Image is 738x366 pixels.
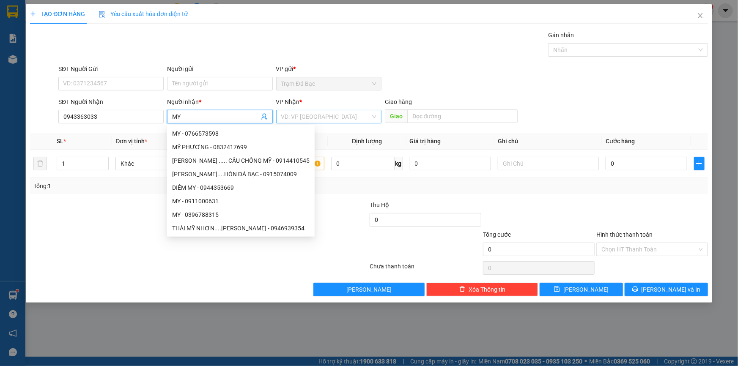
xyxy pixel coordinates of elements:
button: Close [689,4,712,28]
div: THÁI MỸ NHƠN....[PERSON_NAME] - 0946939354 [172,224,310,233]
button: [PERSON_NAME] [313,283,425,296]
div: 40.000 [6,55,50,65]
div: DIỄM MY - 0944353669 [167,181,315,194]
button: deleteXóa Thông tin [426,283,538,296]
div: [PERSON_NAME] ..... CẦU CHỐNG MỸ - 0914410545 [172,156,310,165]
span: [PERSON_NAME] và In [642,285,701,294]
span: Thu Hộ [370,202,389,208]
span: [PERSON_NAME] [563,285,609,294]
div: MY - 0766573598 [172,129,310,138]
div: DIỄM MY - 0944353669 [172,183,310,192]
div: MỸ PHƯƠNG - 0832417699 [167,140,315,154]
div: Người nhận [167,97,272,107]
div: LINH [55,27,141,38]
div: TRẦN MY....HÒN ĐÁ BẠC - 0915074009 [167,167,315,181]
span: Trạm Đá Bạc [281,77,376,90]
span: printer [632,286,638,293]
div: SĐT Người Nhận [58,97,164,107]
span: TẠO ĐƠN HÀNG [30,11,85,17]
div: SĐT Người Gửi [58,64,164,74]
div: Trạm [GEOGRAPHIC_DATA] [55,7,141,27]
span: close [697,12,704,19]
div: MỸ PHƯƠNG - 0832417699 [172,142,310,152]
span: Gửi: [7,8,20,17]
input: Ghi Chú [498,157,599,170]
span: user-add [261,113,268,120]
div: Người gửi [167,64,272,74]
span: Giao hàng [385,98,412,105]
th: Ghi chú [494,133,602,150]
div: VP gửi [276,64,381,74]
input: 0 [410,157,491,170]
div: Chưa thanh toán [369,262,483,276]
input: Dọc đường [407,109,518,123]
button: delete [33,157,47,170]
div: THÁI MỸ NHƠN....TRẦN VĂN THỜI - 0946939354 [167,221,315,235]
span: SL [57,138,63,145]
div: [PERSON_NAME]....HÒN ĐÁ BẠC - 0915074009 [172,169,310,179]
span: Khác [121,157,211,170]
span: kg [395,157,403,170]
span: plus [30,11,36,17]
span: VP Nhận [276,98,300,105]
div: 0817941359 [55,38,141,49]
span: Yêu cầu xuất hóa đơn điện tử [99,11,188,17]
div: Trạm Đá Bạc [7,7,49,27]
span: delete [459,286,465,293]
div: MY - 0911000631 [172,197,310,206]
label: Gán nhãn [548,32,574,38]
div: Tổng: 1 [33,181,285,191]
div: MY - 0911000631 [167,194,315,208]
span: Định lượng [352,138,382,145]
div: MY - 0396788315 [167,208,315,221]
span: Đơn vị tính [115,138,147,145]
span: Tổng cước [483,231,511,238]
button: save[PERSON_NAME] [540,283,623,296]
span: save [554,286,560,293]
span: Nhận: [55,8,75,17]
button: plus [694,157,705,170]
span: Giao [385,109,407,123]
span: Cước hàng [606,138,635,145]
div: MY - 0766573598 [167,127,315,140]
span: plus [694,160,704,167]
div: TÚ TRINH ..... CẦU CHỐNG MỸ - 0914410545 [167,154,315,167]
label: Hình thức thanh toán [596,231,653,238]
span: Giá trị hàng [410,138,441,145]
div: MY - 0396788315 [172,210,310,219]
span: CR : [6,55,19,64]
img: icon [99,11,105,18]
span: [PERSON_NAME] [346,285,392,294]
button: printer[PERSON_NAME] và In [625,283,708,296]
span: Xóa Thông tin [469,285,505,294]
